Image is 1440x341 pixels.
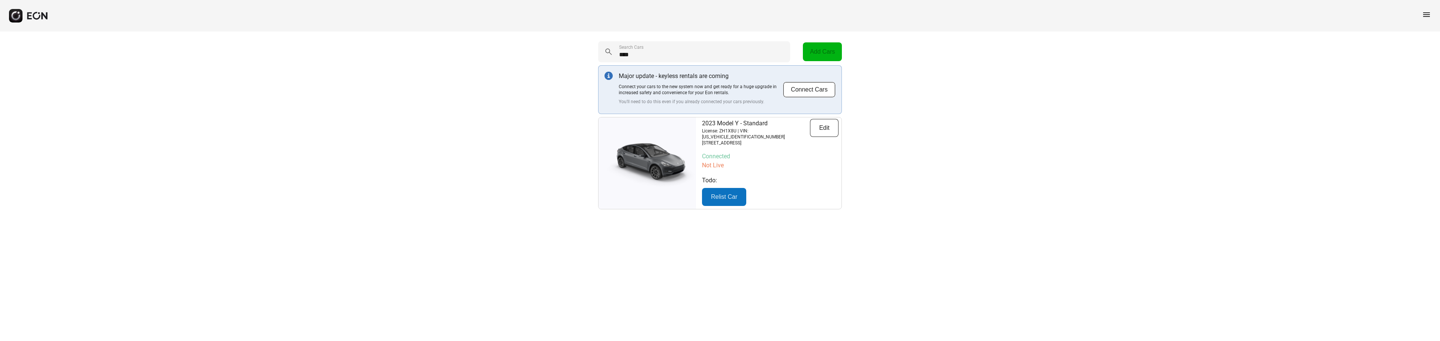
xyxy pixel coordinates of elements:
[702,128,810,140] p: License: ZH1X8U | VIN: [US_VEHICLE_IDENTIFICATION_NUMBER]
[619,72,783,81] p: Major update - keyless rentals are coming
[702,152,838,161] p: Connected
[810,119,838,137] button: Edit
[702,119,810,128] p: 2023 Model Y - Standard
[604,72,613,80] img: info
[619,84,783,96] p: Connect your cars to the new system now and get ready for a huge upgrade in increased safety and ...
[702,140,810,146] p: [STREET_ADDRESS]
[702,161,838,170] p: Not Live
[1422,10,1431,19] span: menu
[598,139,696,188] img: car
[619,44,643,50] label: Search Cars
[702,176,838,185] p: Todo:
[783,82,835,98] button: Connect Cars
[619,99,783,105] p: You'll need to do this even if you already connected your cars previously.
[702,188,746,206] button: Relist Car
